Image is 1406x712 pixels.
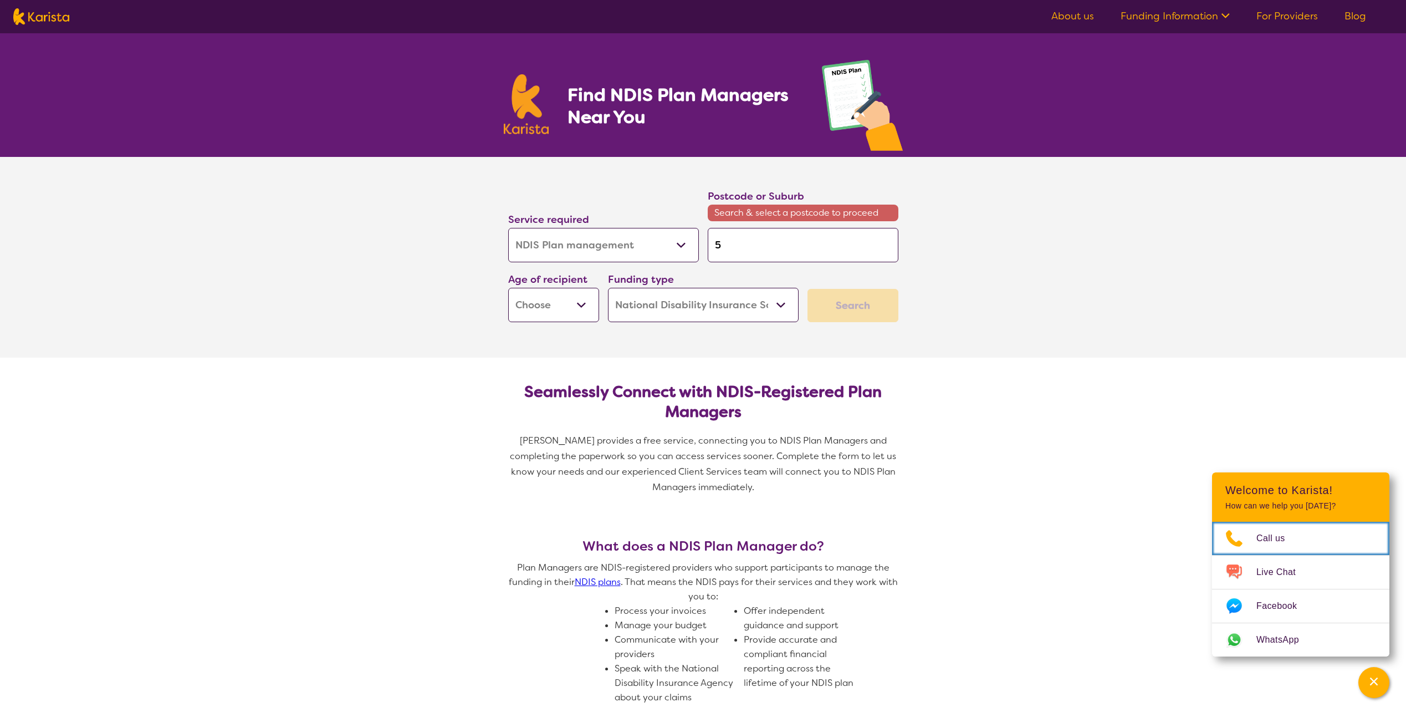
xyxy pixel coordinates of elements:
li: Manage your budget [615,618,735,633]
a: Web link opens in a new tab. [1212,623,1389,657]
li: Provide accurate and compliant financial reporting across the lifetime of your NDIS plan [744,633,864,690]
li: Communicate with your providers [615,633,735,662]
span: [PERSON_NAME] provides a free service, connecting you to NDIS Plan Managers and completing the pa... [510,435,898,493]
span: Live Chat [1256,564,1309,581]
div: Channel Menu [1212,472,1389,657]
span: Search & select a postcode to proceed [708,205,898,221]
h3: What does a NDIS Plan Manager do? [504,538,903,554]
a: Funding Information [1121,9,1230,23]
span: WhatsApp [1256,632,1312,648]
input: Type [708,228,898,262]
h1: Find NDIS Plan Managers Near You [567,84,799,128]
a: NDIS plans [575,576,621,588]
li: Process your invoices [615,604,735,618]
p: Plan Managers are NDIS-registered providers who support participants to manage the funding in the... [504,561,903,604]
h2: Welcome to Karista! [1225,484,1376,497]
h2: Seamlessly Connect with NDIS-Registered Plan Managers [517,382,889,422]
span: Call us [1256,530,1298,547]
li: Offer independent guidance and support [744,604,864,633]
img: Karista logo [13,8,69,25]
label: Postcode or Suburb [708,190,804,203]
a: Blog [1344,9,1366,23]
img: plan-management [822,60,903,157]
p: How can we help you [DATE]? [1225,501,1376,511]
button: Channel Menu [1358,667,1389,698]
ul: Choose channel [1212,522,1389,657]
label: Service required [508,213,589,226]
a: About us [1051,9,1094,23]
label: Age of recipient [508,273,587,286]
li: Speak with the National Disability Insurance Agency about your claims [615,662,735,705]
img: Karista logo [504,74,549,134]
label: Funding type [608,273,674,286]
span: Facebook [1256,598,1310,614]
a: For Providers [1256,9,1318,23]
